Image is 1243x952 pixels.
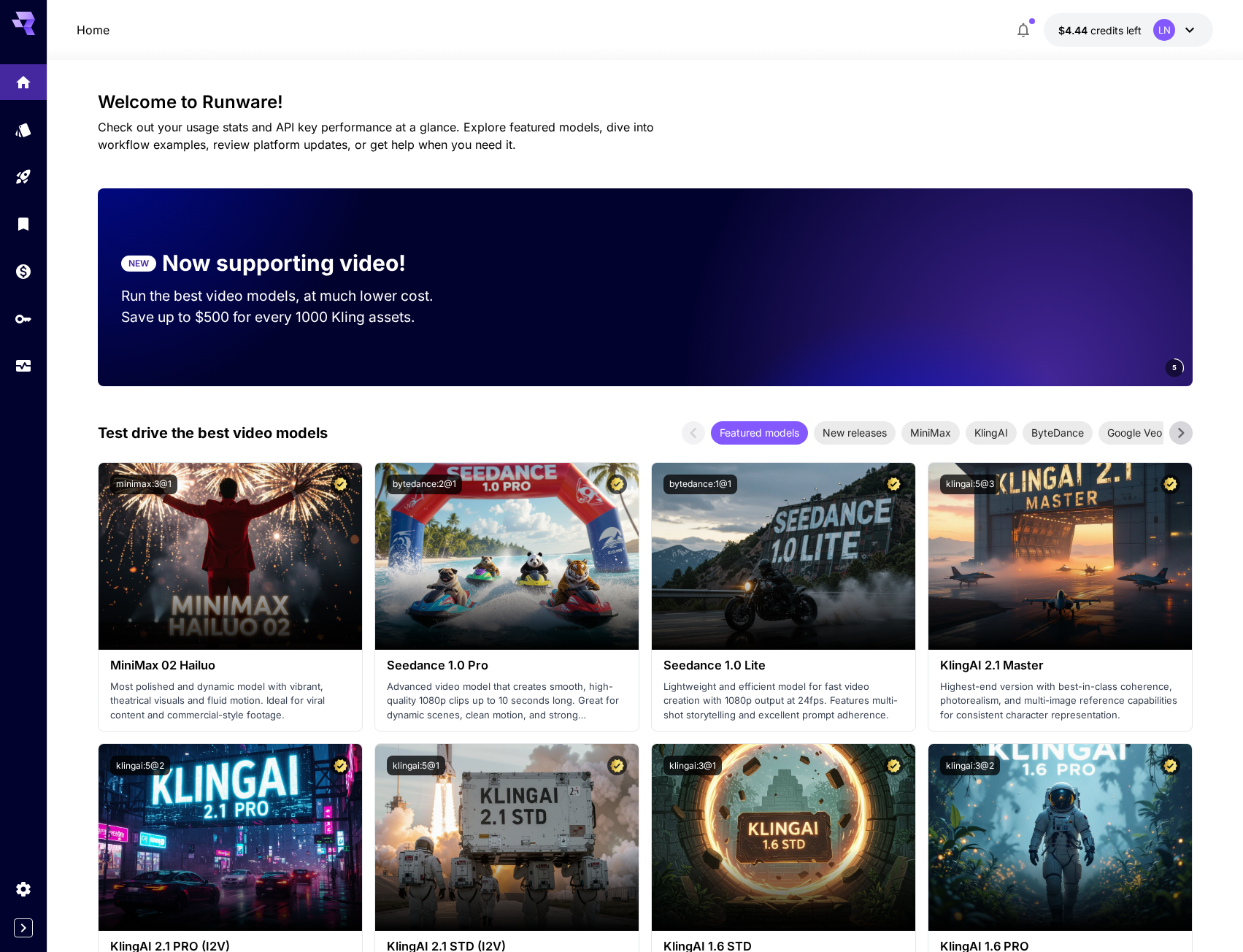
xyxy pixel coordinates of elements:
p: Save up to $500 for every 1000 Kling assets. [121,307,461,328]
span: Check out your usage stats and API key performance at a glance. Explore featured models, dive int... [98,120,654,152]
div: MiniMax [901,421,960,445]
span: 5 [1172,362,1177,373]
p: Highest-end version with best-in-class coherence, photorealism, and multi-image reference capabil... [940,680,1180,723]
div: Wallet [15,262,32,280]
button: Certified Model – Vetted for best performance and includes a commercial license. [607,475,627,494]
div: API Keys [15,305,32,323]
img: alt [375,463,639,650]
div: LN [1153,19,1175,41]
img: alt [652,744,915,931]
button: klingai:5@1 [387,756,445,775]
span: Google Veo [1098,425,1171,440]
button: $4.44123LN [1044,13,1213,47]
img: alt [375,744,639,931]
button: Certified Model – Vetted for best performance and includes a commercial license. [607,756,627,775]
span: $4.44 [1058,24,1090,37]
div: Usage [15,357,32,375]
span: credits left [1090,24,1142,37]
div: $4.44123 [1058,23,1142,38]
button: klingai:5@2 [110,756,170,775]
div: ByteDance [1023,421,1093,445]
nav: breadcrumb [77,21,109,39]
img: alt [99,744,362,931]
p: Now supporting video! [162,247,406,280]
h3: Seedance 1.0 Lite [663,659,904,672]
div: Featured models [711,421,808,445]
button: Expand sidebar [14,918,33,937]
span: KlingAI [966,425,1017,440]
a: Home [77,21,109,39]
h3: MiniMax 02 Hailuo [110,659,350,672]
div: Models [15,116,32,134]
button: Certified Model – Vetted for best performance and includes a commercial license. [331,756,350,775]
button: Certified Model – Vetted for best performance and includes a commercial license. [1161,475,1180,494]
button: klingai:5@3 [940,475,1000,494]
p: Lightweight and efficient model for fast video creation with 1080p output at 24fps. Features mult... [663,680,904,723]
img: alt [652,463,915,650]
div: New releases [814,421,896,445]
button: bytedance:2@1 [387,475,462,494]
button: Certified Model – Vetted for best performance and includes a commercial license. [884,756,904,775]
p: Advanced video model that creates smooth, high-quality 1080p clips up to 10 seconds long. Great f... [387,680,627,723]
img: alt [928,463,1192,650]
div: Library [15,215,32,233]
div: Home [15,69,32,87]
p: Run the best video models, at much lower cost. [121,285,461,307]
span: ByteDance [1023,425,1093,440]
h3: Welcome to Runware! [98,92,1193,112]
button: Certified Model – Vetted for best performance and includes a commercial license. [1161,756,1180,775]
button: Certified Model – Vetted for best performance and includes a commercial license. [331,475,350,494]
span: Featured models [711,425,808,440]
div: Playground [15,168,32,186]
h3: Seedance 1.0 Pro [387,659,627,672]
h3: KlingAI 2.1 Master [940,659,1180,672]
p: Test drive the best video models [98,422,328,444]
span: MiniMax [901,425,960,440]
p: NEW [128,257,149,270]
span: New releases [814,425,896,440]
div: KlingAI [966,421,1017,445]
button: klingai:3@2 [940,756,1000,775]
img: alt [99,463,362,650]
div: Settings [15,880,32,898]
img: alt [928,744,1192,931]
button: klingai:3@1 [663,756,722,775]
button: Certified Model – Vetted for best performance and includes a commercial license. [884,475,904,494]
button: bytedance:1@1 [663,475,737,494]
div: Google Veo [1098,421,1171,445]
button: minimax:3@1 [110,475,177,494]
p: Most polished and dynamic model with vibrant, theatrical visuals and fluid motion. Ideal for vira... [110,680,350,723]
